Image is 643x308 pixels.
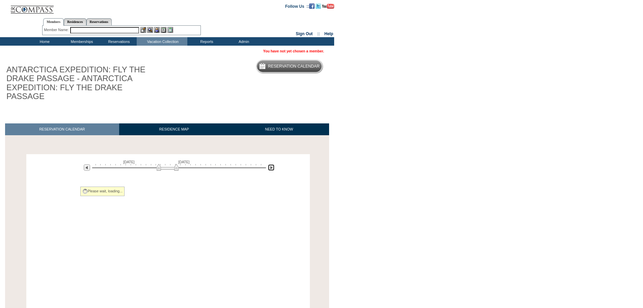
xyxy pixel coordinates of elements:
[64,18,86,25] a: Residences
[5,64,156,102] h1: ANTARCTICA EXPEDITION: FLY THE DRAKE PASSAGE - ANTARCTICA EXPEDITION: FLY THE DRAKE PASSAGE
[309,4,315,8] a: Become our fan on Facebook
[224,37,262,46] td: Admin
[322,4,334,8] a: Subscribe to our YouTube Channel
[86,18,112,25] a: Reservations
[296,31,313,36] a: Sign Out
[316,4,321,8] a: Follow us on Twitter
[187,37,224,46] td: Reports
[285,3,309,9] td: Follow Us ::
[322,4,334,9] img: Subscribe to our YouTube Channel
[100,37,137,46] td: Reservations
[140,27,146,33] img: b_edit.gif
[44,27,70,33] div: Member Name:
[178,160,190,164] span: [DATE]
[161,27,166,33] img: Reservations
[123,160,135,164] span: [DATE]
[84,164,90,171] img: Previous
[137,37,187,46] td: Vacation Collection
[80,187,125,196] div: Please wait, loading...
[154,27,160,33] img: Impersonate
[5,123,119,135] a: RESERVATION CALENDAR
[268,164,274,171] img: Next
[324,31,333,36] a: Help
[268,64,320,69] h5: Reservation Calendar
[316,3,321,9] img: Follow us on Twitter
[43,18,64,26] a: Members
[82,189,88,194] img: spinner2.gif
[25,37,62,46] td: Home
[309,3,315,9] img: Become our fan on Facebook
[229,123,329,135] a: NEED TO KNOW
[167,27,173,33] img: b_calculator.gif
[317,31,320,36] span: ::
[263,49,324,53] span: You have not yet chosen a member.
[147,27,153,33] img: View
[62,37,100,46] td: Memberships
[119,123,229,135] a: RESIDENCE MAP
